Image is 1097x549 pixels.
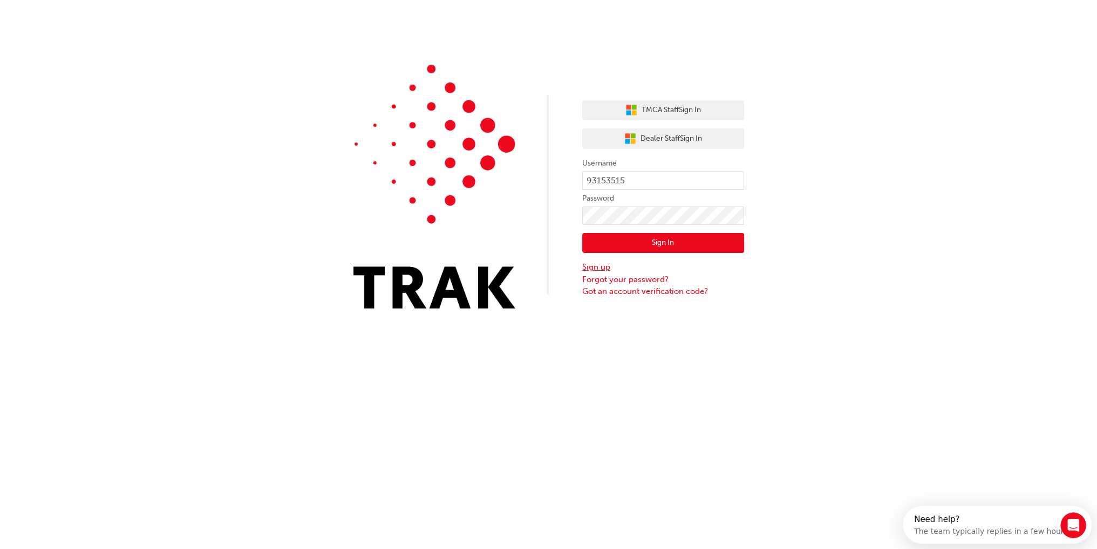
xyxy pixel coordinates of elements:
a: Forgot your password? [582,273,744,286]
img: Trak [353,65,515,308]
label: Username [582,157,744,170]
div: Open Intercom Messenger [4,4,199,34]
a: Got an account verification code? [582,285,744,298]
div: Need help? [11,9,167,18]
span: TMCA Staff Sign In [642,104,701,116]
label: Password [582,192,744,205]
iframe: Intercom live chat discovery launcher [903,506,1092,544]
button: TMCA StaffSign In [582,100,744,121]
div: The team typically replies in a few hours. [11,18,167,29]
button: Sign In [582,233,744,253]
a: Sign up [582,261,744,273]
span: Dealer Staff Sign In [641,133,702,145]
input: Username [582,171,744,190]
iframe: Intercom live chat [1060,512,1086,538]
button: Dealer StaffSign In [582,128,744,149]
